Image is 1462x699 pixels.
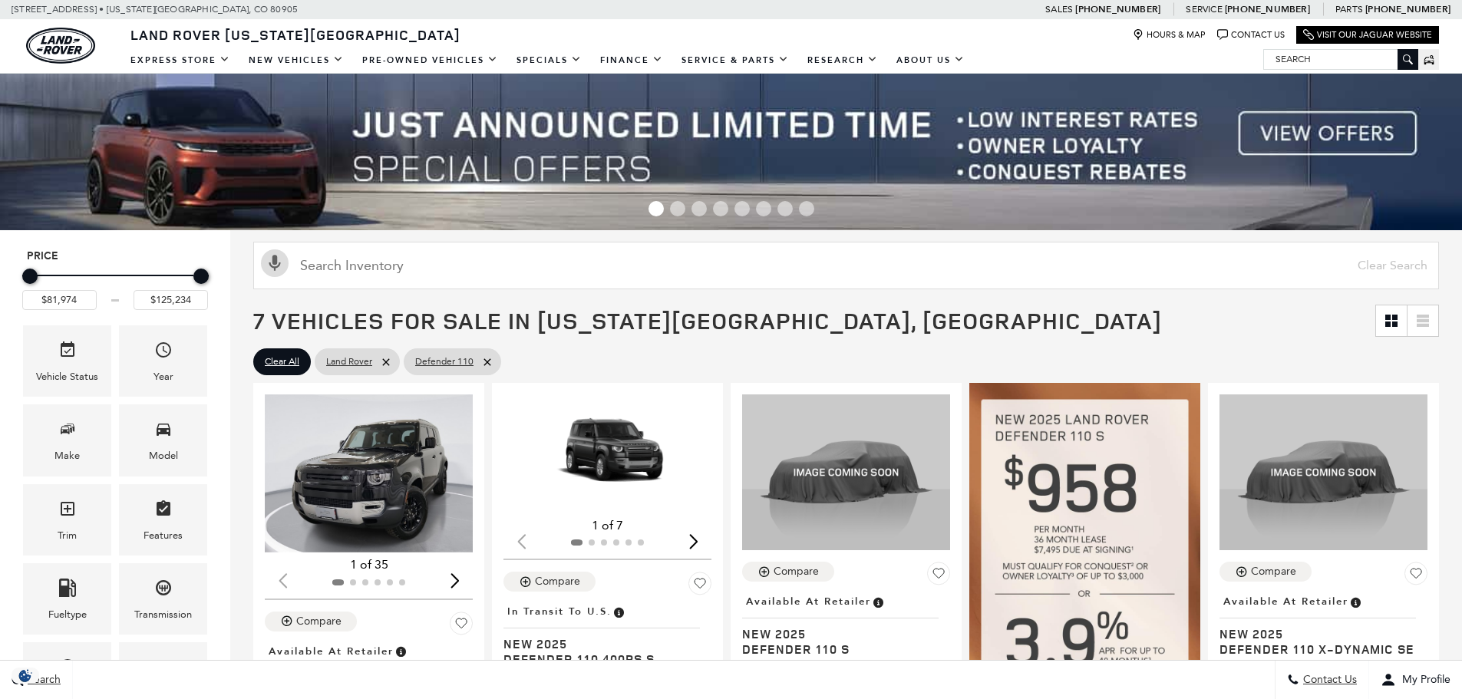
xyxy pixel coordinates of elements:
[1333,657,1418,691] button: details tab
[1219,562,1312,582] button: Compare Vehicle
[1219,641,1416,657] span: Defender 110 X-Dynamic SE
[713,201,728,216] span: Go to slide 4
[507,47,591,74] a: Specials
[154,416,173,447] span: Model
[756,201,771,216] span: Go to slide 6
[23,325,111,397] div: VehicleVehicle Status
[154,575,173,606] span: Transmission
[1335,4,1363,15] span: Parts
[119,404,207,476] div: ModelModel
[856,657,941,691] button: details tab
[154,337,173,368] span: Year
[22,290,97,310] input: Minimum
[503,636,700,651] span: New 2025
[734,201,750,216] span: Go to slide 5
[144,527,183,544] div: Features
[1251,565,1296,579] div: Compare
[1365,3,1450,15] a: [PHONE_NUMBER]
[1369,661,1462,699] button: Open user profile menu
[119,484,207,556] div: FeaturesFeatures
[670,201,685,216] span: Go to slide 2
[746,593,871,610] span: Available at Retailer
[58,527,77,544] div: Trim
[503,572,596,592] button: Compare Vehicle
[503,601,711,667] a: In Transit to U.S.New 2025Defender 110 400PS S
[1303,29,1432,41] a: Visit Our Jaguar Website
[153,368,173,385] div: Year
[1264,50,1417,68] input: Search
[193,269,209,284] div: Maximum Price
[12,4,298,15] a: [STREET_ADDRESS] • [US_STATE][GEOGRAPHIC_DATA], CO 80905
[444,564,465,598] div: Next slide
[1217,29,1285,41] a: Contact Us
[326,352,372,371] span: Land Rover
[23,563,111,635] div: FueltypeFueltype
[154,654,173,685] span: Engine
[1299,674,1357,687] span: Contact Us
[130,25,460,44] span: Land Rover [US_STATE][GEOGRAPHIC_DATA]
[8,668,43,684] section: Click to Open Cookie Consent Modal
[503,394,714,513] div: 1 / 2
[265,556,473,573] div: 1 of 35
[1133,29,1206,41] a: Hours & Map
[683,524,704,558] div: Next slide
[777,201,793,216] span: Go to slide 7
[1219,626,1416,641] span: New 2025
[742,626,939,641] span: New 2025
[54,447,80,464] div: Make
[253,305,1162,336] span: 7 Vehicles for Sale in [US_STATE][GEOGRAPHIC_DATA], [GEOGRAPHIC_DATA]
[450,612,473,641] button: Save Vehicle
[672,47,798,74] a: Service & Parts
[927,562,950,591] button: Save Vehicle
[26,28,95,64] a: land-rover
[1348,593,1362,610] span: Vehicle is in stock and ready for immediate delivery. Due to demand, availability is subject to c...
[507,603,612,620] span: In Transit to U.S.
[296,615,342,628] div: Compare
[22,263,208,310] div: Price
[1223,593,1348,610] span: Available at Retailer
[121,25,470,44] a: Land Rover [US_STATE][GEOGRAPHIC_DATA]
[58,416,77,447] span: Make
[394,643,408,660] span: Vehicle is in stock and ready for immediate delivery. Due to demand, availability is subject to c...
[154,496,173,527] span: Features
[535,575,580,589] div: Compare
[26,28,95,64] img: Land Rover
[1186,4,1222,15] span: Service
[134,606,192,623] div: Transmission
[742,562,834,582] button: Compare Vehicle
[239,47,353,74] a: New Vehicles
[149,447,178,464] div: Model
[1225,3,1310,15] a: [PHONE_NUMBER]
[1404,562,1427,591] button: Save Vehicle
[871,593,885,610] span: Vehicle is in stock and ready for immediate delivery. Due to demand, availability is subject to c...
[58,496,77,527] span: Trim
[36,368,98,385] div: Vehicle Status
[691,201,707,216] span: Go to slide 3
[415,352,474,371] span: Defender 110
[27,249,203,263] h5: Price
[742,591,950,657] a: Available at RetailerNew 2025Defender 110 S
[121,47,974,74] nav: Main Navigation
[648,201,664,216] span: Go to slide 1
[269,643,394,660] span: Available at Retailer
[58,337,77,368] span: Vehicle
[503,651,700,667] span: Defender 110 400PS S
[887,47,974,74] a: About Us
[119,563,207,635] div: TransmissionTransmission
[798,47,887,74] a: Research
[134,290,208,310] input: Maximum
[119,325,207,397] div: YearYear
[353,47,507,74] a: Pre-Owned Vehicles
[591,47,672,74] a: Finance
[503,517,711,534] div: 1 of 7
[742,641,939,657] span: Defender 110 S
[48,606,87,623] div: Fueltype
[58,654,77,685] span: Mileage
[742,394,950,550] img: 2025 LAND ROVER Defender 110 S
[1219,591,1427,657] a: Available at RetailerNew 2025Defender 110 X-Dynamic SE
[1219,394,1427,550] img: 2025 LAND ROVER Defender 110 X-Dynamic SE
[1045,4,1073,15] span: Sales
[58,575,77,606] span: Fueltype
[799,201,814,216] span: Go to slide 8
[253,242,1439,289] input: Search Inventory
